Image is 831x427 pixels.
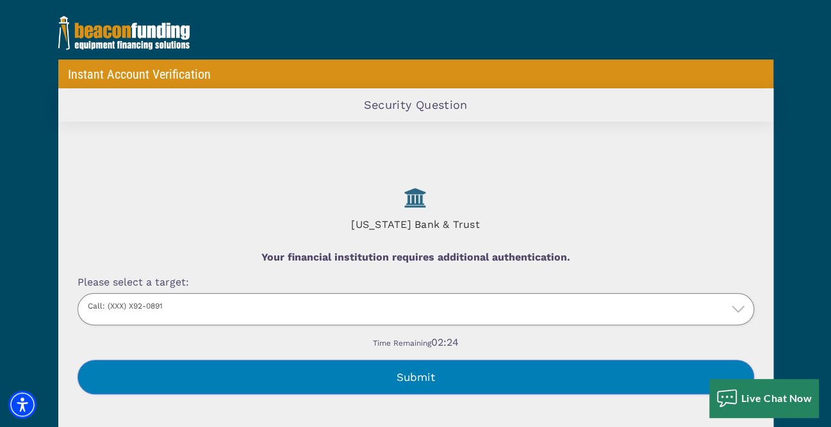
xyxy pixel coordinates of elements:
[8,391,37,419] div: Accessibility Menu
[741,392,812,404] span: Live Chat Now
[78,360,754,394] button: Submit
[78,212,754,230] h4: [US_STATE] Bank & Trust
[431,336,459,348] span: 02:24
[78,275,754,290] label: Please select a target:
[390,183,441,212] img: Arizona Bank & Trust
[363,98,467,112] h2: Security Question
[78,293,754,326] p: Call: (XXX) X92-0891
[709,379,819,417] button: Live Chat Now
[58,16,190,50] img: logo
[261,251,570,263] b: Your financial institution requires additional authentication.
[68,67,211,82] p: Instant Account Verification
[78,335,754,360] div: Time Remaining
